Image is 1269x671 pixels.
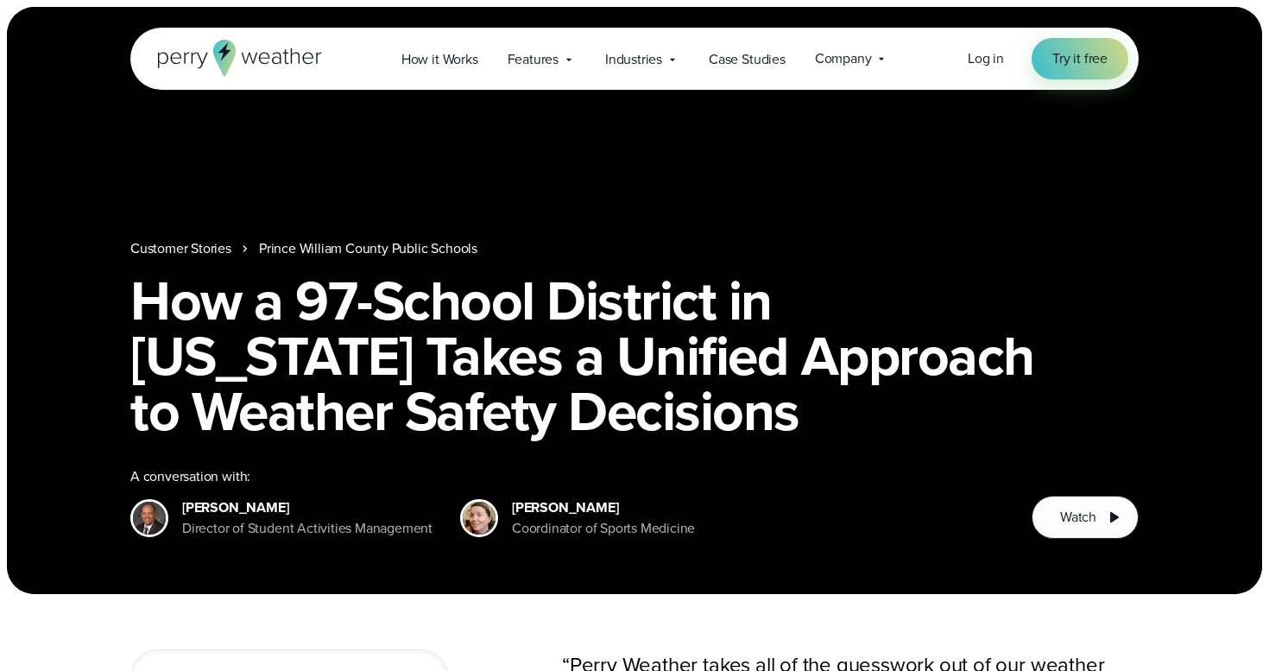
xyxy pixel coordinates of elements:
div: Coordinator of Sports Medicine [512,518,695,539]
span: Try it free [1052,48,1108,69]
span: Watch [1060,507,1096,528]
span: Log in [968,48,1004,68]
div: Director of Student Activities Management [182,518,432,539]
a: Log in [968,48,1004,69]
span: Case Studies [709,49,786,70]
a: How it Works [387,41,493,77]
a: Try it free [1032,38,1128,79]
div: [PERSON_NAME] [182,497,432,518]
nav: Breadcrumb [130,238,1139,259]
span: How it Works [401,49,478,70]
span: Industries [605,49,662,70]
a: Customer Stories [130,238,231,259]
span: Company [815,48,872,69]
h1: How a 97-School District in [US_STATE] Takes a Unified Approach to Weather Safety Decisions [130,273,1139,439]
button: Watch [1032,496,1139,539]
a: Case Studies [694,41,800,77]
a: Prince William County Public Schools [259,238,477,259]
div: A conversation with: [130,466,1004,487]
span: Features [508,49,559,70]
div: [PERSON_NAME] [512,497,695,518]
